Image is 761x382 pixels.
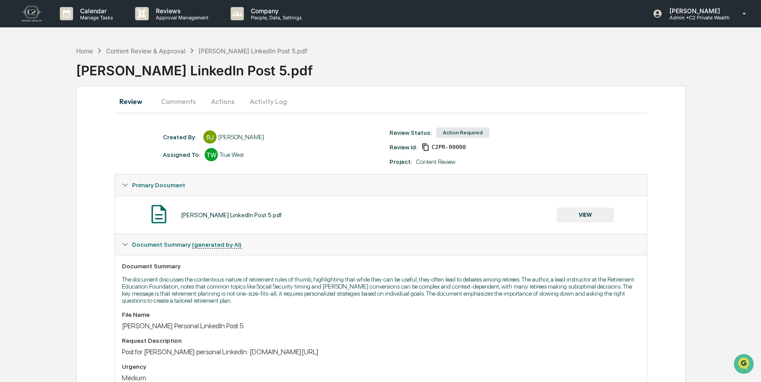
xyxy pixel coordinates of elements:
[163,151,200,158] div: Assigned To:
[106,47,185,55] div: Content Review & Approval
[122,263,640,270] div: Document Summary
[21,6,42,22] img: logo
[18,111,57,120] span: Preclearance
[122,363,640,370] div: Urgency
[122,322,640,330] div: [PERSON_NAME] Personal LinkedIn Post 5
[662,15,730,21] p: Admin • C2 Private Wealth
[30,76,111,83] div: We're available if you need us!
[243,91,294,112] button: Activity Log
[390,129,432,136] div: Review Status:
[5,124,59,140] a: 🔎Data Lookup
[192,241,242,248] u: (generated by AI)
[122,374,640,382] div: Medium
[436,127,489,138] div: Action Required
[114,91,154,112] button: Review
[557,208,614,223] button: VIEW
[62,149,107,156] a: Powered byPylon
[76,47,93,55] div: Home
[181,211,282,219] div: [PERSON_NAME] LinkedIn Post 5.pdf
[60,108,113,123] a: 🗄️Attestations
[9,67,25,83] img: 1746055101610-c473b297-6a78-478c-a979-82029cc54cd1
[149,15,213,21] p: Approval Management
[76,56,761,78] div: [PERSON_NAME] LinkedIn Post 5.pdf
[88,149,107,156] span: Pylon
[73,111,109,120] span: Attestations
[115,196,647,234] div: Primary Document
[416,158,456,165] div: Content Review
[733,353,757,377] iframe: Open customer support
[203,130,217,144] div: RJ
[244,15,306,21] p: People, Data, Settings
[122,337,640,344] div: Request Description
[122,311,640,318] div: File Name
[122,348,640,356] div: Post for [PERSON_NAME] personal LinkedIn: [DOMAIN_NAME][URL]
[218,134,264,141] div: [PERSON_NAME]
[73,15,118,21] p: Manage Tasks
[122,276,640,304] p: The document discusses the contentious nature of retirement rules of thumb, highlighting that whi...
[431,144,466,151] span: 34370ede-aef8-46e4-bf1e-0c0dda8ea266
[9,19,160,33] p: How can we help?
[662,7,730,15] p: [PERSON_NAME]
[9,112,16,119] div: 🖐️
[73,7,118,15] p: Calendar
[148,203,170,225] img: Document Icon
[390,158,412,165] div: Project:
[132,182,185,189] span: Primary Document
[203,91,243,112] button: Actions
[5,108,60,123] a: 🖐️Preclearance
[64,112,71,119] div: 🗄️
[9,129,16,136] div: 🔎
[115,174,647,196] div: Primary Document
[18,128,55,137] span: Data Lookup
[114,91,647,112] div: secondary tabs example
[132,241,242,248] span: Document Summary
[115,234,647,255] div: Document Summary (generated by AI)
[150,70,160,81] button: Start new chat
[220,151,244,158] div: True West
[154,91,203,112] button: Comments
[244,7,306,15] p: Company
[390,144,417,151] div: Review Id:
[30,67,144,76] div: Start new chat
[163,134,199,141] div: Created By: ‎ ‎
[205,148,218,161] div: TW
[199,47,307,55] div: [PERSON_NAME] LinkedIn Post 5.pdf
[149,7,213,15] p: Reviews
